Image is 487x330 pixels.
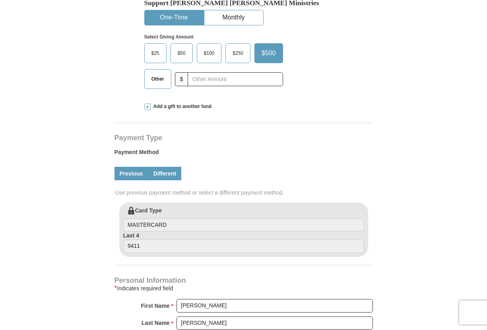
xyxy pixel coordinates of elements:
[123,218,364,232] input: Card Type
[188,72,283,86] input: Other Amount
[123,239,364,253] input: Last 4
[114,135,373,141] h4: Payment Type
[151,103,212,110] span: Add a gift to another fund
[141,300,170,311] strong: First Name
[123,232,364,253] label: Last 4
[114,277,373,284] h4: Personal Information
[258,47,280,59] span: $500
[147,73,168,85] span: Other
[204,10,263,25] button: Monthly
[114,148,373,160] label: Payment Method
[115,189,374,197] span: Use previous payment method or select a different payment method.
[145,10,204,25] button: One-Time
[123,206,364,232] label: Card Type
[147,47,163,59] span: $25
[114,284,373,293] div: Indicates required field
[200,47,219,59] span: $100
[175,72,188,86] span: $
[229,47,247,59] span: $250
[142,317,170,328] strong: Last Name
[174,47,190,59] span: $50
[114,167,148,180] a: Previous
[144,34,194,40] strong: Select Giving Amount
[148,167,182,180] a: Different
